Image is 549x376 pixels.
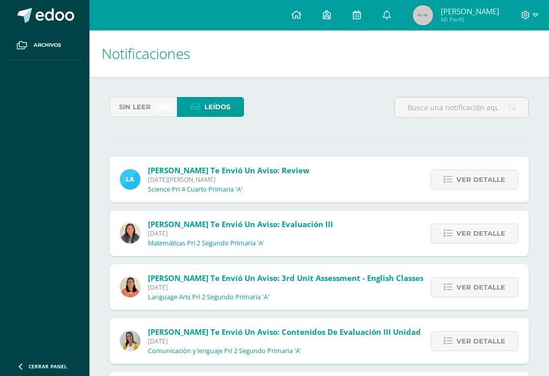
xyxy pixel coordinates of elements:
span: Mi Perfil [441,15,499,24]
span: Notificaciones [102,44,190,63]
a: Archivos [8,30,81,60]
span: (228) [155,98,173,116]
span: Sin leer [119,98,151,116]
a: Leídos [177,97,244,117]
span: [DATE] [148,283,423,292]
img: e11131008811f713e60024cc3f66325e.png [120,331,140,351]
p: Science Pri 4 Cuarto Primaria 'A' [148,185,242,194]
span: [DATE] [148,229,333,238]
span: [PERSON_NAME] [441,6,499,16]
span: [DATE] [148,337,421,346]
p: Matemáticas Pri 2 Segundo Primaria 'A' [148,239,264,247]
span: Cerrar panel [28,363,67,370]
span: [PERSON_NAME] te envió un aviso: Contenidos de Evaluación III Unidad [148,327,421,337]
span: Leídos [204,98,230,116]
span: Ver detalle [456,332,505,351]
span: [DATE][PERSON_NAME] [148,175,310,184]
span: [PERSON_NAME] te envió un aviso: Evaluación III [148,219,333,229]
img: 45x45 [413,5,433,25]
span: Ver detalle [456,278,505,297]
span: [PERSON_NAME] te envió un aviso: Review [148,165,310,175]
span: [PERSON_NAME] te envió un aviso: 3rd Unit Assessment - English classes [148,273,423,283]
a: Sin leer(228) [110,97,177,117]
img: 9da3088d62af08448fc7f84c2a45557a.png [120,169,140,190]
img: 2e1dde6dc51579769957482a7e3bd52d.png [120,223,140,243]
p: Language Arts Pri 2 Segundo Primaria 'A' [148,293,269,301]
span: Ver detalle [456,170,505,189]
input: Busca una notificación aquí [395,98,528,117]
img: cd50de198268cbdc86e1aeb747491420.png [120,277,140,297]
p: Comunicación y lenguaje Pri 2 Segundo Primaria 'A' [148,347,301,355]
span: Ver detalle [456,224,505,243]
span: Archivos [34,41,61,49]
